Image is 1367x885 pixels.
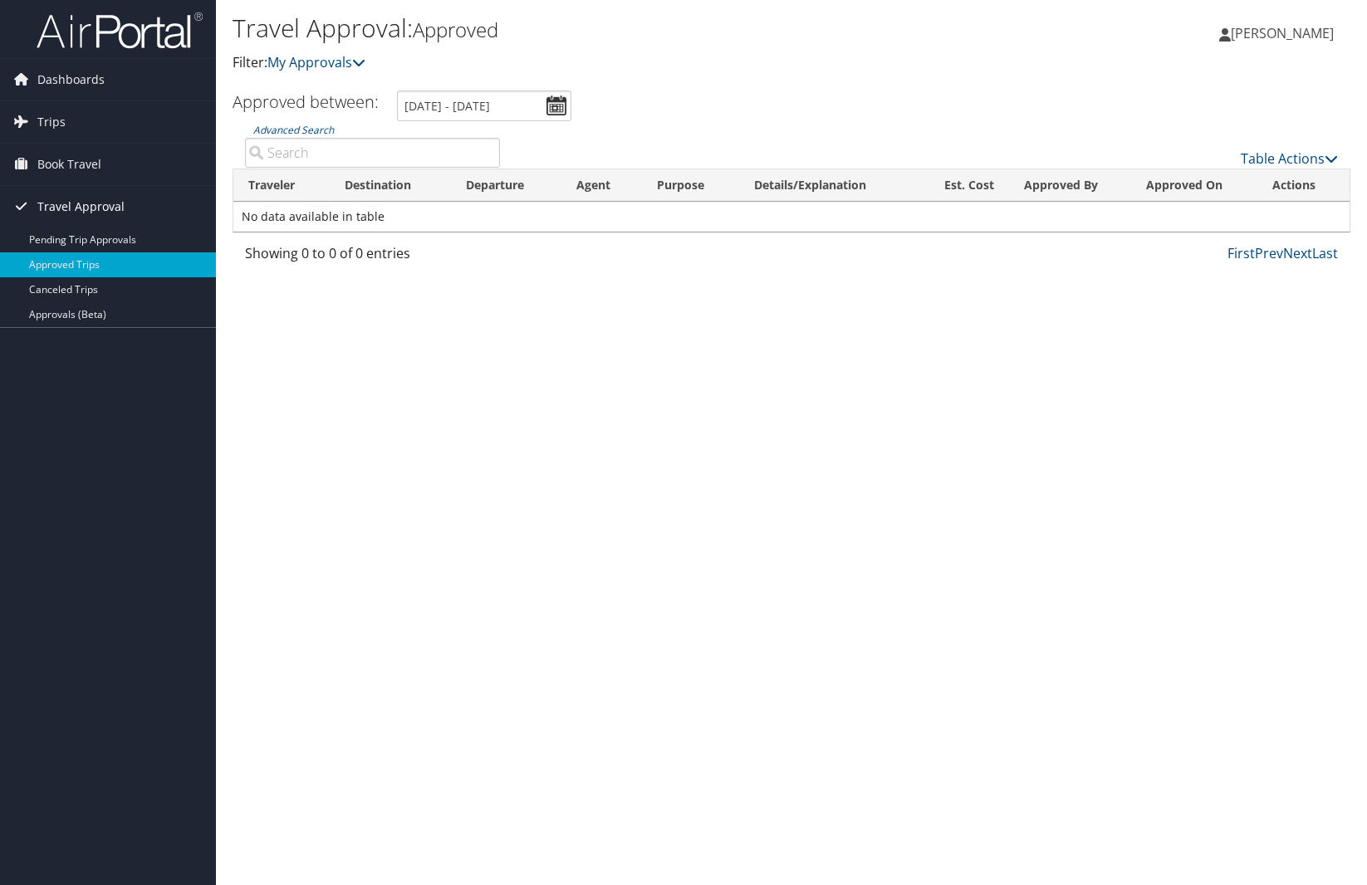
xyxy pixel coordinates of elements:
[924,169,1009,202] th: Est. Cost: activate to sort column ascending
[245,138,500,168] input: Advanced Search
[267,53,365,71] a: My Approvals
[1009,169,1131,202] th: Approved By: activate to sort column ascending
[253,123,334,137] a: Advanced Search
[1255,244,1283,262] a: Prev
[245,243,500,271] div: Showing 0 to 0 of 0 entries
[37,101,66,143] span: Trips
[37,144,101,185] span: Book Travel
[37,11,203,50] img: airportal-logo.png
[233,169,330,202] th: Traveler: activate to sort column ascending
[233,202,1350,232] td: No data available in table
[233,90,379,113] h3: Approved between:
[1312,244,1338,262] a: Last
[233,11,977,46] h1: Travel Approval:
[1131,169,1257,202] th: Approved On: activate to sort column ascending
[233,52,977,74] p: Filter:
[561,169,642,202] th: Agent
[413,16,498,43] small: Approved
[1227,244,1255,262] a: First
[1257,169,1350,202] th: Actions
[1283,244,1312,262] a: Next
[1219,8,1350,58] a: [PERSON_NAME]
[1241,149,1338,168] a: Table Actions
[642,169,739,202] th: Purpose
[330,169,451,202] th: Destination: activate to sort column ascending
[1231,24,1334,42] span: [PERSON_NAME]
[37,59,105,100] span: Dashboards
[37,186,125,227] span: Travel Approval
[739,169,924,202] th: Details/Explanation
[451,169,561,202] th: Departure: activate to sort column ascending
[397,90,571,121] input: [DATE] - [DATE]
